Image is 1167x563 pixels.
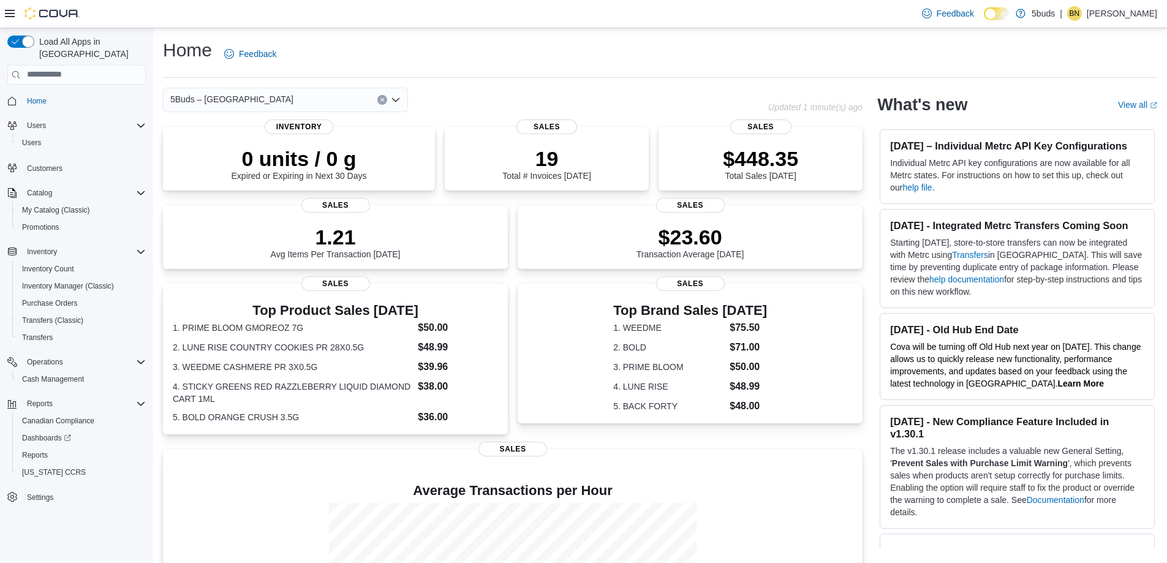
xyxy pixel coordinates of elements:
a: Settings [22,490,58,505]
div: Avg Items Per Transaction [DATE] [271,225,401,259]
a: Dashboards [12,429,151,447]
button: Canadian Compliance [12,412,151,429]
span: Transfers [17,330,146,345]
strong: Prevent Sales with Purchase Limit Warning [892,458,1068,468]
p: [PERSON_NAME] [1087,6,1157,21]
a: Documentation [1027,495,1084,505]
button: My Catalog (Classic) [12,202,151,219]
svg: External link [1150,102,1157,109]
a: View allExternal link [1118,100,1157,110]
dd: $38.00 [418,379,498,394]
span: Users [22,138,41,148]
button: Inventory [2,243,151,260]
span: Catalog [27,188,52,198]
span: Inventory Count [22,264,74,274]
a: Feedback [219,42,281,66]
p: Individual Metrc API key configurations are now available for all Metrc states. For instructions ... [890,157,1144,194]
button: Clear input [377,95,387,105]
span: My Catalog (Classic) [17,203,146,217]
span: Inventory Manager (Classic) [17,279,146,293]
a: Canadian Compliance [17,414,99,428]
span: Dashboards [17,431,146,445]
button: Open list of options [391,95,401,105]
dd: $48.99 [730,379,767,394]
span: Home [22,93,146,108]
span: Reports [22,450,48,460]
span: Inventory Count [17,262,146,276]
dd: $48.99 [418,340,498,355]
a: Cash Management [17,372,89,387]
dd: $75.50 [730,320,767,335]
span: Reports [17,448,146,463]
h3: Top Brand Sales [DATE] [613,303,767,318]
span: Settings [22,489,146,505]
span: Sales [516,119,578,134]
a: help file [902,183,932,192]
span: Users [17,135,146,150]
button: Home [2,92,151,110]
p: 0 units / 0 g [232,146,367,171]
button: Purchase Orders [12,295,151,312]
span: Inventory [22,244,146,259]
button: Catalog [22,186,57,200]
p: $23.60 [636,225,744,249]
span: Canadian Compliance [17,414,146,428]
dd: $36.00 [418,410,498,425]
dt: 4. LUNE RISE [613,380,725,393]
span: Cash Management [17,372,146,387]
div: Total Sales [DATE] [723,146,798,181]
dt: 2. BOLD [613,341,725,353]
button: Reports [22,396,58,411]
span: Transfers (Classic) [17,313,146,328]
p: 1.21 [271,225,401,249]
button: Inventory Count [12,260,151,278]
button: [US_STATE] CCRS [12,464,151,481]
dd: $50.00 [418,320,498,335]
img: Cova [25,7,80,20]
span: Inventory Manager (Classic) [22,281,114,291]
button: Customers [2,159,151,176]
span: Settings [27,493,53,502]
a: Purchase Orders [17,296,83,311]
dt: 3. WEEDME CASHMERE PR 3X0.5G [173,361,413,373]
span: Promotions [22,222,59,232]
a: My Catalog (Classic) [17,203,95,217]
span: Reports [22,396,146,411]
span: Transfers [22,333,53,342]
span: Transfers (Classic) [22,316,83,325]
dt: 1. WEEDME [613,322,725,334]
button: Users [22,118,51,133]
span: Purchase Orders [17,296,146,311]
a: [US_STATE] CCRS [17,465,91,480]
a: Users [17,135,46,150]
p: $448.35 [723,146,798,171]
dt: 2. LUNE RISE COUNTRY COOKIES PR 28X0.5G [173,341,413,353]
button: Promotions [12,219,151,236]
span: My Catalog (Classic) [22,205,90,215]
dt: 5. BACK FORTY [613,400,725,412]
dt: 5. BOLD ORANGE CRUSH 3.5G [173,411,413,423]
p: 19 [502,146,591,171]
a: help documentation [929,274,1004,284]
span: Users [22,118,146,133]
span: Catalog [22,186,146,200]
a: Inventory Manager (Classic) [17,279,119,293]
a: Transfers [17,330,58,345]
input: Dark Mode [984,7,1010,20]
span: Sales [301,198,370,213]
div: Transaction Average [DATE] [636,225,744,259]
span: Cash Management [22,374,84,384]
div: Benjamin Nuesca [1067,6,1082,21]
span: Operations [22,355,146,369]
h2: What's new [877,95,967,115]
span: Sales [656,276,725,291]
button: Operations [2,353,151,371]
a: Home [22,94,51,108]
h3: [DATE] - Integrated Metrc Transfers Coming Soon [890,219,1144,232]
button: Users [2,117,151,134]
span: Feedback [239,48,276,60]
h3: [DATE] - New Compliance Feature Included in v1.30.1 [890,415,1144,440]
h3: [DATE] – Individual Metrc API Key Configurations [890,140,1144,152]
span: Operations [27,357,63,367]
span: Home [27,96,47,106]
